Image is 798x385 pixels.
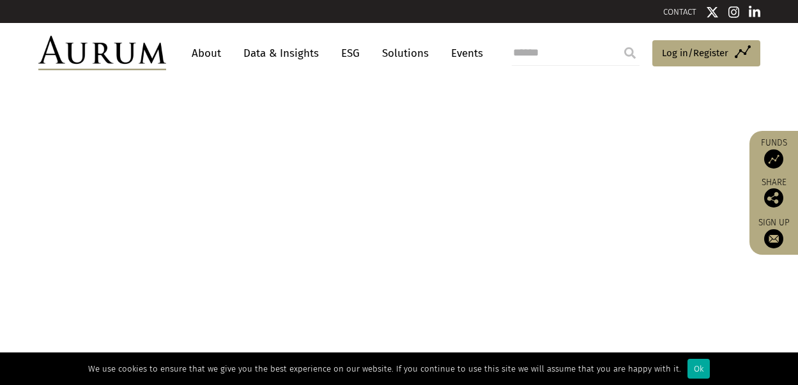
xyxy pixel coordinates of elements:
[38,36,166,70] img: Aurum
[335,42,366,65] a: ESG
[749,6,760,19] img: Linkedin icon
[764,229,783,248] img: Sign up to our newsletter
[756,217,792,248] a: Sign up
[756,137,792,169] a: Funds
[687,359,710,379] div: Ok
[706,6,719,19] img: Twitter icon
[764,188,783,208] img: Share this post
[185,42,227,65] a: About
[376,42,435,65] a: Solutions
[617,40,643,66] input: Submit
[756,178,792,208] div: Share
[662,45,728,61] span: Log in/Register
[728,6,740,19] img: Instagram icon
[652,40,760,67] a: Log in/Register
[237,42,325,65] a: Data & Insights
[663,7,696,17] a: CONTACT
[764,149,783,169] img: Access Funds
[445,42,483,65] a: Events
